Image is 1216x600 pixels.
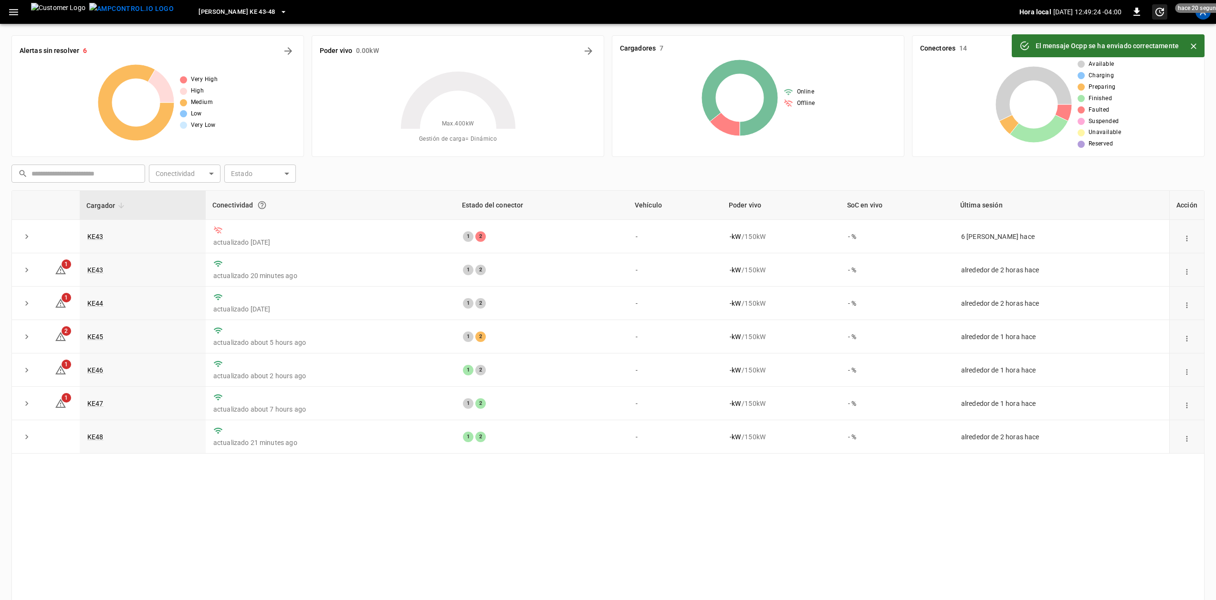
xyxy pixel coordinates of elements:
[730,265,741,275] p: - kW
[213,404,448,414] p: actualizado about 7 hours ago
[730,332,833,341] div: / 150 kW
[62,326,71,336] span: 2
[730,332,741,341] p: - kW
[730,232,741,241] p: - kW
[20,430,34,444] button: expand row
[954,191,1169,220] th: Última sesión
[20,330,34,344] button: expand row
[191,109,202,119] span: Low
[356,46,379,56] h6: 0.00 kW
[83,46,87,56] h6: 6
[954,387,1169,420] td: alrededor de 1 hora hace
[87,233,104,240] a: KE43
[419,134,497,144] span: Gestión de carga = Dinámico
[840,387,954,420] td: - %
[628,220,722,253] td: -
[628,287,722,320] td: -
[840,353,954,387] td: - %
[463,298,473,309] div: 1
[213,338,448,347] p: actualizado about 5 hours ago
[62,259,71,269] span: 1
[722,191,840,220] th: Poder vivo
[660,43,663,54] h6: 7
[87,300,104,307] a: KE44
[840,191,954,220] th: SoC en vivo
[55,265,66,273] a: 1
[730,365,741,375] p: - kW
[1180,365,1194,375] div: action cell options
[1089,60,1114,69] span: Available
[62,293,71,302] span: 1
[1089,83,1116,92] span: Preparing
[463,398,473,409] div: 1
[87,433,104,441] a: KE48
[213,304,448,314] p: actualizado [DATE]
[1089,94,1112,103] span: Finished
[87,266,104,274] a: KE43
[55,366,66,373] a: 1
[191,86,204,96] span: High
[1180,232,1194,241] div: action cell options
[20,46,79,56] h6: Alertas sin resolver
[730,299,741,308] p: - kW
[1152,4,1167,20] button: set refresh interval
[320,46,352,56] h6: Poder vivo
[840,220,954,253] td: - %
[20,263,34,277] button: expand row
[628,387,722,420] td: -
[463,231,473,242] div: 1
[1180,265,1194,275] div: action cell options
[87,333,104,341] a: KE45
[213,238,448,247] p: actualizado [DATE]
[920,43,955,54] h6: Conectores
[730,432,833,442] div: / 150 kW
[628,420,722,454] td: -
[20,396,34,411] button: expand row
[730,432,741,442] p: - kW
[191,98,213,107] span: Medium
[1180,332,1194,341] div: action cell options
[199,7,275,18] span: [PERSON_NAME] KE 43-48
[463,365,473,375] div: 1
[730,365,833,375] div: / 150 kW
[55,299,66,307] a: 1
[87,366,104,374] a: KE46
[455,191,628,220] th: Estado del conector
[730,265,833,275] div: / 150 kW
[191,121,216,130] span: Very Low
[20,229,34,244] button: expand row
[475,398,486,409] div: 2
[475,432,486,442] div: 2
[959,43,967,54] h6: 14
[55,332,66,340] a: 2
[475,331,486,342] div: 2
[463,432,473,442] div: 1
[1089,105,1110,115] span: Faulted
[475,365,486,375] div: 2
[1089,71,1114,81] span: Charging
[628,253,722,287] td: -
[628,191,722,220] th: Vehículo
[954,353,1169,387] td: alrededor de 1 hora hace
[55,399,66,407] a: 1
[1053,7,1122,17] p: [DATE] 12:49:24 -04:00
[475,265,486,275] div: 2
[475,298,486,309] div: 2
[620,43,656,54] h6: Cargadores
[628,320,722,353] td: -
[954,287,1169,320] td: alrededor de 2 horas hace
[89,3,174,15] img: ampcontrol.io logo
[730,232,833,241] div: / 150 kW
[840,253,954,287] td: - %
[730,399,741,408] p: - kW
[1089,139,1113,149] span: Reserved
[797,87,814,97] span: Online
[213,271,448,280] p: actualizado 20 minutes ago
[954,253,1169,287] td: alrededor de 2 horas hace
[1169,191,1204,220] th: Acción
[730,299,833,308] div: / 150 kW
[20,363,34,377] button: expand row
[86,200,127,211] span: Cargador
[87,400,104,407] a: KE47
[1180,299,1194,308] div: action cell options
